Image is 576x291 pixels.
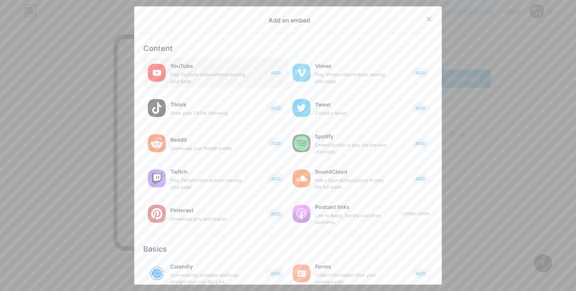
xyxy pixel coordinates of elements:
img: youtube [148,64,166,82]
div: Reddit [170,135,245,145]
img: twitter [292,99,310,117]
div: Play YouTube video without leaving your page. [170,71,245,85]
img: podcastlinks [292,205,310,223]
img: spotify [292,134,310,152]
span: ADD [415,105,426,111]
button: ADD [412,138,429,148]
div: Add an embed [268,16,310,25]
span: ADD [415,140,426,147]
div: Podcast links [315,202,390,212]
div: Embed Spotify to play the preview of a track. [315,142,390,155]
button: ADD [412,174,429,183]
div: Play Twitch video without leaving your page. [170,177,245,190]
div: Basics [143,243,433,255]
span: ADD [271,70,281,76]
div: Coming soon [401,211,429,217]
span: ADD [271,270,281,277]
div: Twitch [170,166,245,177]
div: Showcase pins and boards [170,216,245,222]
div: Grow your TikTok following [170,110,245,117]
span: ADD [271,211,281,217]
img: twitch [148,169,166,187]
button: ADD [412,268,429,278]
div: Collect information from your visitors easily [315,272,390,285]
img: tiktok [148,99,166,117]
img: forms [292,264,310,282]
button: ADD [267,268,284,278]
div: Conveniently schedule bookings straight from your Bio Link. [170,272,245,285]
span: ADD [271,140,281,147]
div: Play Vimeo video without leaving your page. [315,71,390,85]
span: ADD [415,270,426,277]
img: vimeo [292,64,310,82]
div: YouTube [170,61,245,71]
span: ADD [415,175,426,182]
div: SoundCloud [315,166,390,177]
button: ADD [267,138,284,148]
button: ADD [267,174,284,183]
span: ADD [415,70,426,76]
div: Tweet [315,99,390,110]
img: pinterest [148,205,166,223]
img: reddit [148,134,166,152]
div: Vimeo [315,61,390,71]
div: Spotify [315,131,390,142]
button: ADD [267,68,284,78]
button: ADD [267,103,284,113]
img: calendly [148,264,166,282]
div: Pinterest [170,205,245,216]
span: ADD [271,175,281,182]
div: Forms [315,261,390,272]
div: Showcase your Reddit profile [170,145,245,152]
div: Tiktok [170,99,245,110]
span: ADD [271,105,281,111]
button: ADD [267,209,284,219]
div: Link to Apple, Spotify and other platforms. [315,212,390,226]
img: soundcloud [292,169,310,187]
div: Calendly [170,261,245,272]
div: Content [143,43,433,54]
div: Add a SoundCloud player to play the full audio. [315,177,390,190]
div: Embed a tweet. [315,110,390,117]
button: ADD [412,103,429,113]
button: ADD [412,68,429,78]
